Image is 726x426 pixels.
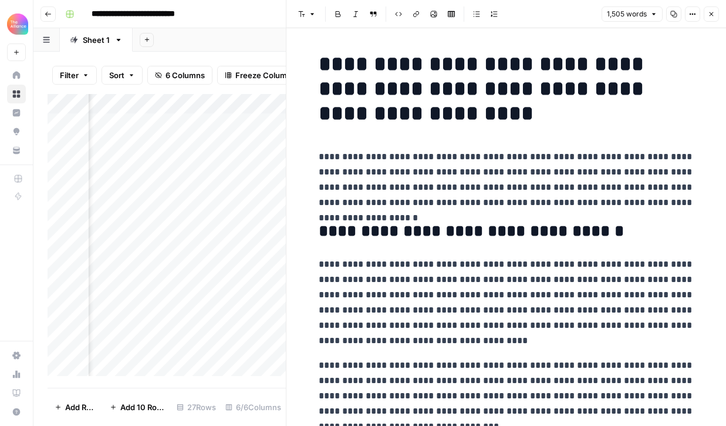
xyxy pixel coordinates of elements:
[172,398,221,417] div: 27 Rows
[7,14,28,35] img: Alliance Logo
[217,66,303,85] button: Freeze Columns
[147,66,212,85] button: 6 Columns
[7,85,26,103] a: Browse
[65,401,96,413] span: Add Row
[7,66,26,85] a: Home
[7,103,26,122] a: Insights
[7,402,26,421] button: Help + Support
[235,69,296,81] span: Freeze Columns
[60,28,133,52] a: Sheet 1
[103,398,172,417] button: Add 10 Rows
[166,69,205,81] span: 6 Columns
[52,66,97,85] button: Filter
[83,34,110,46] div: Sheet 1
[607,9,647,19] span: 1,505 words
[7,122,26,141] a: Opportunities
[7,365,26,384] a: Usage
[7,384,26,402] a: Learning Hub
[221,398,286,417] div: 6/6 Columns
[48,398,103,417] button: Add Row
[7,346,26,365] a: Settings
[7,141,26,160] a: Your Data
[602,6,663,22] button: 1,505 words
[60,69,79,81] span: Filter
[7,9,26,39] button: Workspace: Alliance
[102,66,143,85] button: Sort
[120,401,165,413] span: Add 10 Rows
[109,69,124,81] span: Sort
